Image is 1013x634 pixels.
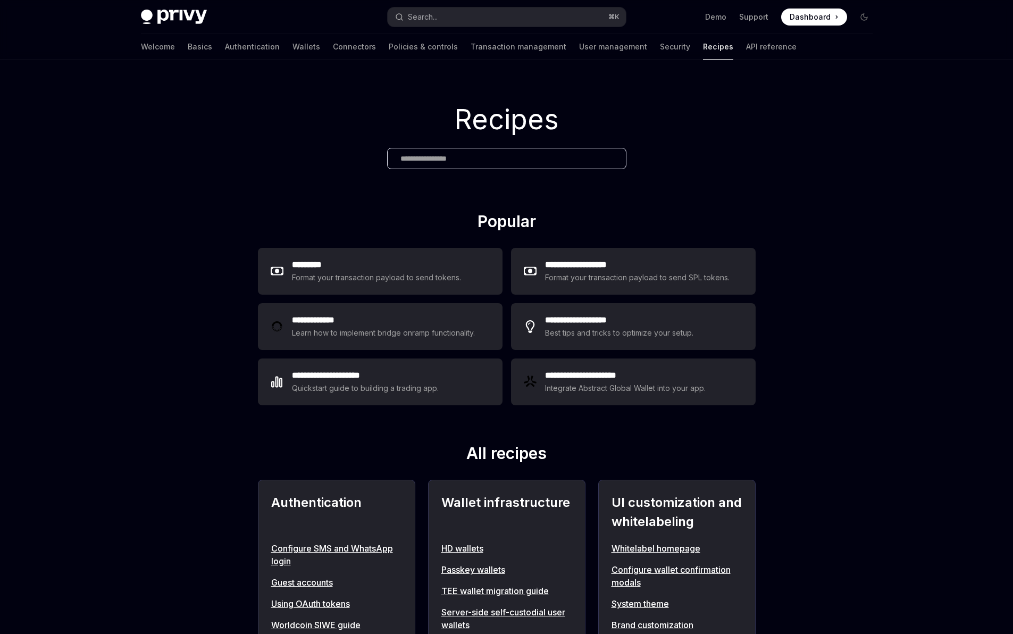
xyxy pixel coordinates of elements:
[258,248,503,295] a: **** ****Format your transaction payload to send tokens.
[292,34,320,60] a: Wallets
[271,542,402,568] a: Configure SMS and WhatsApp login
[258,212,756,235] h2: Popular
[188,34,212,60] a: Basics
[545,327,695,339] div: Best tips and tricks to optimize your setup.
[612,542,742,555] a: Whitelabel homepage
[141,34,175,60] a: Welcome
[441,563,572,576] a: Passkey wallets
[545,382,707,395] div: Integrate Abstract Global Wallet into your app.
[545,271,731,284] div: Format your transaction payload to send SPL tokens.
[703,34,733,60] a: Recipes
[271,619,402,631] a: Worldcoin SIWE guide
[612,597,742,610] a: System theme
[258,303,503,350] a: **** **** ***Learn how to implement bridge onramp functionality.
[389,34,458,60] a: Policies & controls
[141,10,207,24] img: dark logo
[441,585,572,597] a: TEE wallet migration guide
[271,493,402,531] h2: Authentication
[441,542,572,555] a: HD wallets
[333,34,376,60] a: Connectors
[612,493,742,531] h2: UI customization and whitelabeling
[271,576,402,589] a: Guest accounts
[705,12,726,22] a: Demo
[388,7,626,27] button: Search...⌘K
[225,34,280,60] a: Authentication
[790,12,831,22] span: Dashboard
[292,271,462,284] div: Format your transaction payload to send tokens.
[441,493,572,531] h2: Wallet infrastructure
[441,606,572,631] a: Server-side self-custodial user wallets
[739,12,768,22] a: Support
[271,597,402,610] a: Using OAuth tokens
[579,34,647,60] a: User management
[408,11,438,23] div: Search...
[471,34,566,60] a: Transaction management
[612,619,742,631] a: Brand customization
[258,444,756,467] h2: All recipes
[781,9,847,26] a: Dashboard
[612,563,742,589] a: Configure wallet confirmation modals
[660,34,690,60] a: Security
[608,13,619,21] span: ⌘ K
[292,382,439,395] div: Quickstart guide to building a trading app.
[292,327,478,339] div: Learn how to implement bridge onramp functionality.
[856,9,873,26] button: Toggle dark mode
[746,34,797,60] a: API reference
